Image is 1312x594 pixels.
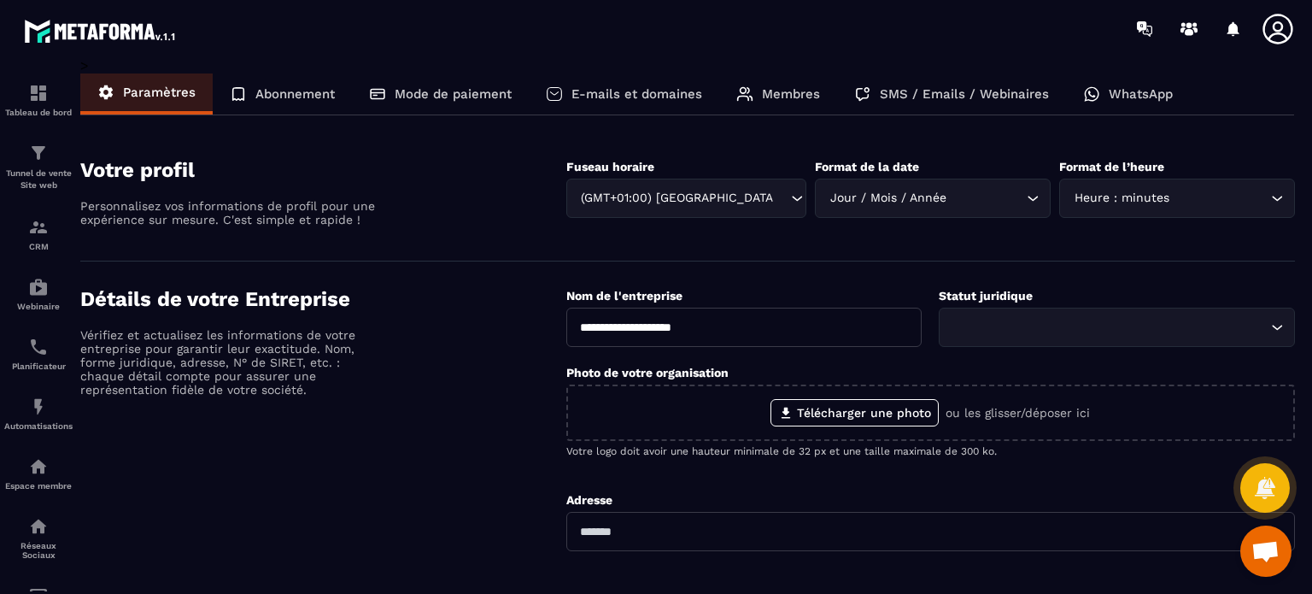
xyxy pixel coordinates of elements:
img: logo [24,15,178,46]
div: Search for option [815,179,1051,218]
p: Personnalisez vos informations de profil pour une expérience sur mesure. C'est simple et rapide ! [80,199,379,226]
div: Ouvrir le chat [1240,526,1291,577]
a: formationformationTunnel de vente Site web [4,130,73,204]
input: Search for option [1173,189,1267,208]
a: social-networksocial-networkRéseaux Sociaux [4,503,73,573]
span: (GMT+01:00) [GEOGRAPHIC_DATA] [577,189,775,208]
div: Search for option [1059,179,1295,218]
p: Mode de paiement [395,86,512,102]
label: Télécharger une photo [770,399,939,426]
div: Search for option [566,179,807,218]
p: SMS / Emails / Webinaires [880,86,1049,102]
label: Fuseau horaire [566,160,654,173]
label: Photo de votre organisation [566,366,729,379]
span: Jour / Mois / Année [826,189,950,208]
p: Automatisations [4,421,73,431]
p: Webinaire [4,302,73,311]
a: schedulerschedulerPlanificateur [4,324,73,384]
img: automations [28,277,49,297]
p: Tableau de bord [4,108,73,117]
label: Format de l’heure [1059,160,1164,173]
p: Espace membre [4,481,73,491]
p: Votre logo doit avoir une hauteur minimale de 32 px et une taille maximale de 300 ko. [566,445,1295,457]
p: ou les glisser/déposer ici [946,406,1090,420]
img: formation [28,143,49,163]
p: Membres [762,86,820,102]
p: Vérifiez et actualisez les informations de votre entreprise pour garantir leur exactitude. Nom, f... [80,328,379,397]
img: social-network [28,516,49,537]
p: Paramètres [123,85,196,100]
label: Format de la date [815,160,919,173]
div: Search for option [939,308,1295,347]
label: Adresse [566,493,612,507]
a: automationsautomationsEspace membre [4,444,73,503]
img: formation [28,83,49,103]
img: automations [28,456,49,477]
a: automationsautomationsAutomatisations [4,384,73,444]
p: Tunnel de vente Site web [4,168,73,191]
label: Nom de l'entreprise [566,289,682,303]
p: E-mails et domaines [571,86,702,102]
a: automationsautomationsWebinaire [4,264,73,324]
img: scheduler [28,337,49,357]
a: formationformationCRM [4,204,73,264]
input: Search for option [950,189,1022,208]
label: Statut juridique [939,289,1033,303]
h4: Votre profil [80,158,566,182]
img: automations [28,397,49,417]
p: Planificateur [4,362,73,371]
a: formationformationTableau de bord [4,70,73,130]
img: formation [28,217,49,238]
p: Abonnement [255,86,335,102]
input: Search for option [774,189,787,208]
p: CRM [4,242,73,251]
p: WhatsApp [1109,86,1173,102]
span: Heure : minutes [1070,189,1173,208]
p: Réseaux Sociaux [4,541,73,560]
input: Search for option [950,318,1267,337]
h4: Détails de votre Entreprise [80,287,566,311]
